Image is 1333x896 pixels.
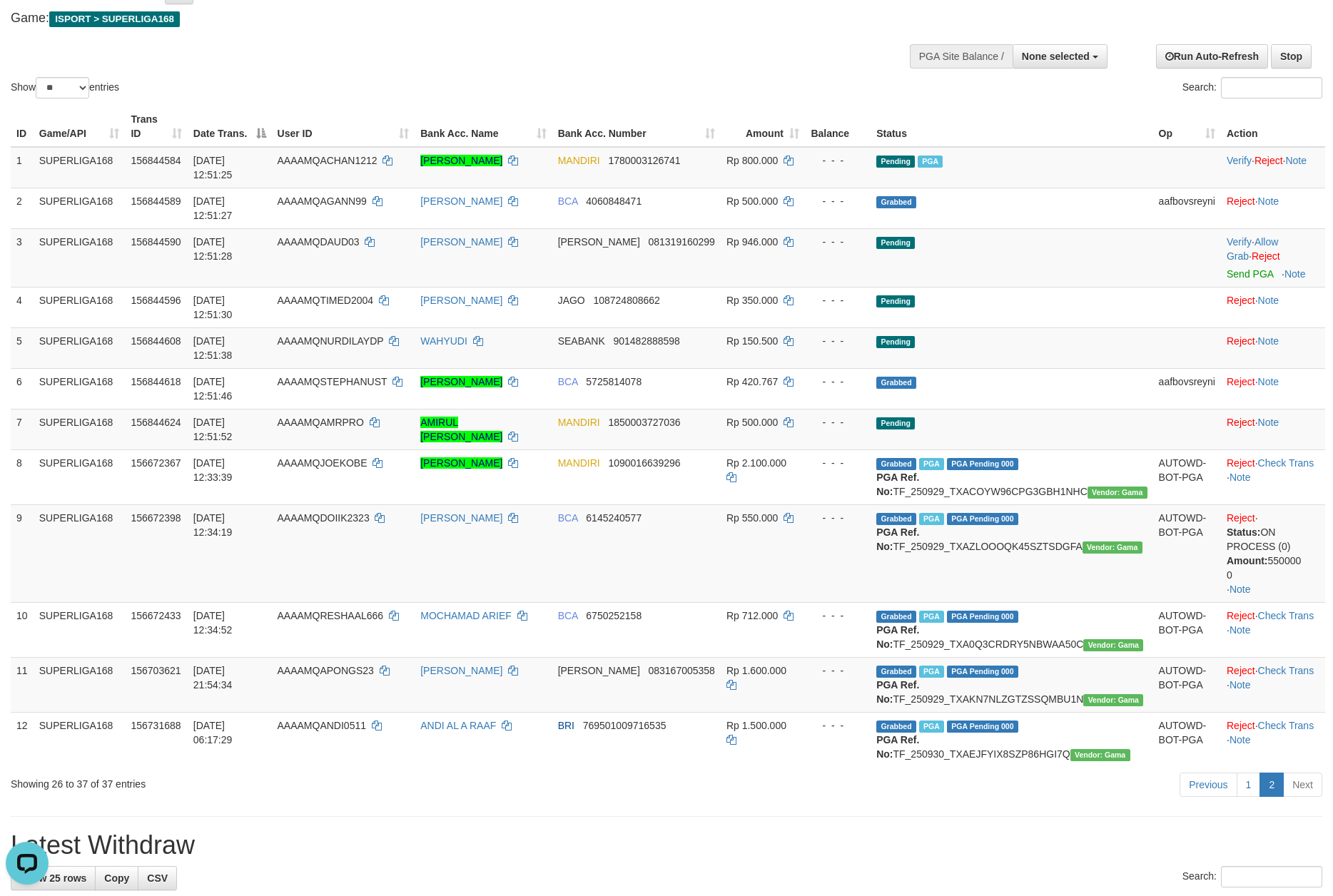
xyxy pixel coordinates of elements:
span: Vendor URL: https://trx31.1velocity.biz [1070,749,1130,761]
td: SUPERLIGA168 [34,147,126,188]
td: SUPERLIGA168 [34,287,126,327]
span: Pending [876,417,915,429]
td: · · [1221,657,1325,712]
th: User ID: activate to sort column ascending [272,106,415,147]
a: Note [1258,335,1279,347]
span: Marked by aafsoycanthlai [919,513,944,525]
a: Note [1230,584,1251,595]
td: AUTOWD-BOT-PGA [1153,712,1221,767]
td: 10 [11,602,34,657]
span: Rp 1.600.000 [726,665,786,676]
span: BCA [558,376,578,387]
span: Rp 500.000 [726,195,778,207]
div: Showing 26 to 37 of 37 entries [11,771,544,791]
th: Amount: activate to sort column ascending [721,106,805,147]
span: Grabbed [876,377,916,389]
a: [PERSON_NAME] [420,457,502,469]
td: TF_250929_TXACOYW96CPG3GBH1NHC [871,449,1152,504]
td: · [1221,327,1325,368]
span: Pending [876,237,915,249]
td: TF_250929_TXAKN7NLZGTZSSQMBU1N [871,657,1152,712]
span: Grabbed [876,458,916,470]
td: · · [1221,602,1325,657]
span: Rp 2.100.000 [726,457,786,469]
span: 156844608 [131,335,181,347]
span: [DATE] 06:17:29 [193,720,233,745]
a: Verify [1227,236,1252,248]
span: Copy 769501009716535 to clipboard [583,720,666,731]
td: 6 [11,368,34,409]
a: [PERSON_NAME] [420,376,502,387]
td: 7 [11,409,34,449]
td: 12 [11,712,34,767]
div: - - - [811,415,865,429]
a: Check Trans [1258,610,1314,621]
td: SUPERLIGA168 [34,712,126,767]
b: PGA Ref. No: [876,624,919,650]
span: 156672367 [131,457,181,469]
b: PGA Ref. No: [876,734,919,760]
th: Bank Acc. Number: activate to sort column ascending [552,106,721,147]
button: Open LiveChat chat widget [6,6,49,49]
span: CSV [147,872,168,884]
span: AAAAMQACHAN1212 [278,155,377,166]
span: Copy 083167005358 to clipboard [648,665,714,676]
td: SUPERLIGA168 [34,657,126,712]
span: PGA Pending [947,513,1018,525]
td: AUTOWD-BOT-PGA [1153,657,1221,712]
a: Reject [1227,610,1255,621]
th: Date Trans.: activate to sort column descending [188,106,272,147]
span: AAAAMQANDI0511 [278,720,367,731]
a: Note [1258,295,1279,306]
span: [DATE] 12:51:46 [193,376,233,402]
span: 156703621 [131,665,181,676]
span: [DATE] 12:51:28 [193,236,233,262]
span: Rp 800.000 [726,155,778,166]
span: Grabbed [876,721,916,733]
span: PGA Pending [947,458,1018,470]
div: - - - [811,663,865,678]
span: [DATE] 12:34:52 [193,610,233,636]
span: JAGO [558,295,585,306]
span: Copy 1090016639296 to clipboard [608,457,680,469]
a: 1 [1237,773,1261,797]
span: Rp 550.000 [726,512,778,524]
span: AAAAMQSTEPHANUST [278,376,387,387]
a: 2 [1259,773,1284,797]
span: Marked by aafsoycanthlai [918,156,943,168]
span: ISPORT > SUPERLIGA168 [49,11,180,27]
span: 156844624 [131,417,181,428]
span: [DATE] 12:51:27 [193,195,233,221]
td: · · [1221,147,1325,188]
td: SUPERLIGA168 [34,449,126,504]
td: · [1221,368,1325,409]
span: BCA [558,610,578,621]
td: · [1221,287,1325,327]
span: AAAAMQJOEKOBE [278,457,368,469]
span: [DATE] 12:51:25 [193,155,233,180]
td: SUPERLIGA168 [34,228,126,287]
td: SUPERLIGA168 [34,368,126,409]
span: AAAAMQAMRPRO [278,417,364,428]
span: Pending [876,336,915,348]
span: 156731688 [131,720,181,731]
span: None selected [1022,51,1090,62]
label: Search: [1182,866,1322,887]
span: BCA [558,195,578,207]
td: 3 [11,228,34,287]
a: Check Trans [1258,665,1314,676]
td: AUTOWD-BOT-PGA [1153,602,1221,657]
span: AAAAMQNURDILAYDP [278,335,384,347]
span: Rp 500.000 [726,417,778,428]
span: PGA Pending [947,666,1018,678]
div: - - - [811,718,865,733]
input: Search: [1221,866,1322,887]
span: · [1227,236,1278,262]
td: · · [1221,504,1325,602]
span: 156844618 [131,376,181,387]
div: - - - [811,235,865,249]
td: aafbovsreyni [1153,188,1221,228]
span: MANDIRI [558,417,600,428]
span: Copy 1780003126741 to clipboard [608,155,680,166]
th: Game/API: activate to sort column ascending [34,106,126,147]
